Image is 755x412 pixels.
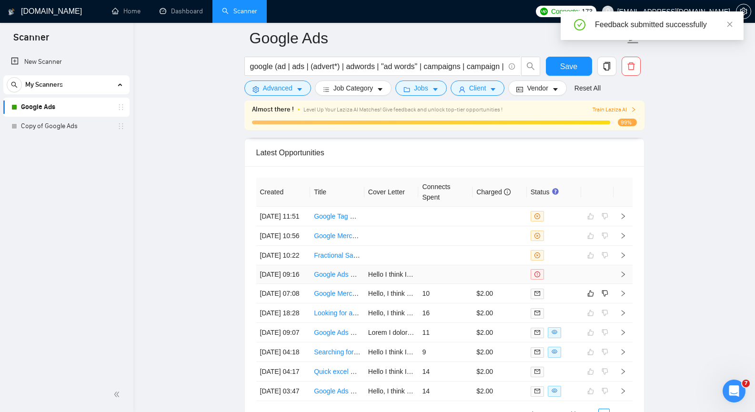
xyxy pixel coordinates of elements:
[534,291,540,296] span: mail
[244,80,311,96] button: settingAdvancedcaret-down
[736,8,751,15] a: setting
[7,81,21,88] span: search
[7,77,22,92] button: search
[256,342,311,362] td: [DATE] 04:18
[303,106,503,113] span: Level Up Your Laziza AI Matches! Give feedback and unlock top-tier opportunities !
[534,252,540,258] span: close-circle
[3,52,130,71] li: New Scanner
[310,284,364,303] td: Google Merchant Center Optimization for E-commerce
[310,207,364,226] td: Google Tag Manager & Analytics Setup for Shopify Store
[256,323,311,342] td: [DATE] 09:07
[620,349,626,355] span: right
[473,303,527,323] td: $2.00
[310,362,364,382] td: Quick excel analysis for leads
[551,187,560,196] div: Tooltip anchor
[418,382,473,401] td: 14
[585,288,596,299] button: like
[418,362,473,382] td: 14
[473,284,527,303] td: $2.00
[333,83,373,93] span: Job Category
[451,80,505,96] button: userClientcaret-down
[736,4,751,19] button: setting
[250,26,625,50] input: Scanner name...
[252,86,259,93] span: setting
[256,382,311,401] td: [DATE] 03:47
[377,86,383,93] span: caret-down
[534,369,540,374] span: mail
[256,139,633,166] div: Latest Opportunities
[527,83,548,93] span: Vendor
[310,226,364,246] td: Google Merchant Center Setup for Shopify Dropshipping Stores
[418,178,473,207] th: Connects Spent
[582,6,592,17] span: 173
[11,52,122,71] a: New Scanner
[473,323,527,342] td: $2.00
[21,98,111,117] a: Google Ads
[314,368,402,375] a: Quick excel analysis for leads
[296,86,303,93] span: caret-down
[414,83,428,93] span: Jobs
[310,178,364,207] th: Title
[631,107,636,112] span: right
[551,6,580,17] span: Connects:
[473,382,527,401] td: $2.00
[620,232,626,239] span: right
[256,284,311,303] td: [DATE] 07:08
[473,342,527,362] td: $2.00
[418,303,473,323] td: 16
[620,271,626,278] span: right
[314,232,502,240] a: Google Merchant Center Setup for Shopify Dropshipping Stores
[310,323,364,342] td: Google Ads Specialist Needed to Boost Sales
[574,19,585,30] span: check-circle
[476,188,511,196] span: Charged
[534,213,540,219] span: close-circle
[459,86,465,93] span: user
[522,62,540,70] span: search
[256,226,311,246] td: [DATE] 10:56
[534,310,540,316] span: mail
[323,86,330,93] span: bars
[263,83,292,93] span: Advanced
[314,271,434,278] a: Google Ads Specialist for Legal Services
[508,80,566,96] button: idcardVendorcaret-down
[620,290,626,297] span: right
[117,122,125,130] span: holder
[521,57,540,76] button: search
[622,57,641,76] button: delete
[310,342,364,362] td: Searching for expertise in taking an established business to the top of every relevant Google search
[256,303,311,323] td: [DATE] 18:28
[469,83,486,93] span: Client
[252,104,294,115] span: Almost there !
[490,86,496,93] span: caret-down
[315,80,392,96] button: barsJob Categorycaret-down
[418,323,473,342] td: 11
[723,380,745,402] iframe: Intercom live chat
[314,387,476,395] a: Google Ads Campaign Management for Small Budgets
[310,265,364,284] td: Google Ads Specialist for Legal Services
[560,60,577,72] span: Save
[602,290,608,297] span: dislike
[509,63,515,70] span: info-circle
[256,265,311,284] td: [DATE] 09:16
[620,310,626,316] span: right
[403,86,410,93] span: folder
[597,57,616,76] button: copy
[620,368,626,375] span: right
[256,362,311,382] td: [DATE] 04:17
[314,309,412,317] a: Looking for a Google Ads Wizard
[6,30,57,50] span: Scanner
[418,284,473,303] td: 10
[25,75,63,94] span: My Scanners
[552,388,557,393] span: eye
[622,62,640,70] span: delete
[314,212,482,220] a: Google Tag Manager & Analytics Setup for Shopify Store
[620,388,626,394] span: right
[473,362,527,382] td: $2.00
[593,105,636,114] button: Train Laziza AI
[314,290,475,297] a: Google Merchant Center Optimization for E-commerce
[314,329,449,336] a: Google Ads Specialist Needed to Boost Sales
[534,388,540,394] span: mail
[310,246,364,265] td: Fractional Sales Manager – Sales & Customer Service Team (5 Members)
